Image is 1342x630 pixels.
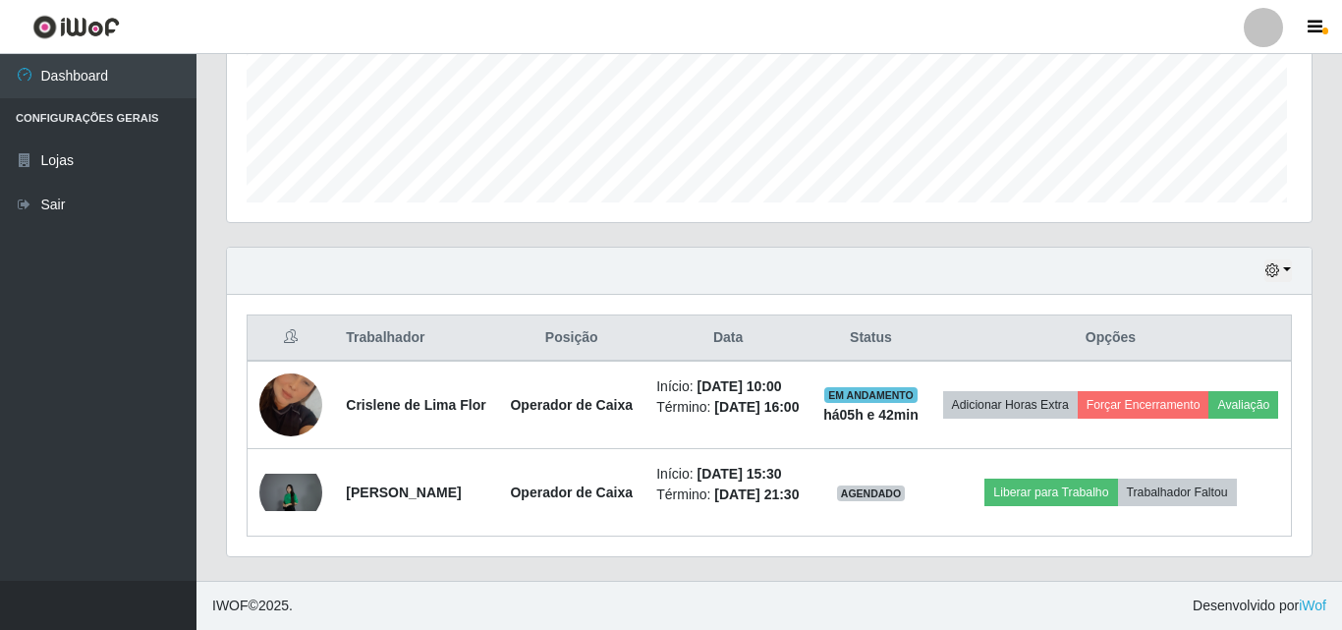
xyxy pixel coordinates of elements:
[656,376,800,397] li: Início:
[1299,598,1326,613] a: iWof
[32,15,120,39] img: CoreUI Logo
[697,466,781,482] time: [DATE] 15:30
[811,315,930,362] th: Status
[1078,391,1209,419] button: Forçar Encerramento
[714,399,799,415] time: [DATE] 16:00
[259,349,322,461] img: 1710860479647.jpeg
[346,485,461,500] strong: [PERSON_NAME]
[1118,479,1237,506] button: Trabalhador Faltou
[930,315,1292,362] th: Opções
[984,479,1117,506] button: Liberar para Trabalho
[824,387,918,403] span: EM ANDAMENTO
[823,407,919,423] strong: há 05 h e 42 min
[656,397,800,418] li: Término:
[697,378,781,394] time: [DATE] 10:00
[1208,391,1278,419] button: Avaliação
[943,391,1078,419] button: Adicionar Horas Extra
[1193,596,1326,616] span: Desenvolvido por
[510,397,633,413] strong: Operador de Caixa
[656,485,800,505] li: Término:
[656,464,800,485] li: Início:
[259,474,322,511] img: 1758553448636.jpeg
[212,598,249,613] span: IWOF
[346,397,485,413] strong: Crislene de Lima Flor
[334,315,498,362] th: Trabalhador
[837,486,906,501] span: AGENDADO
[212,596,293,616] span: © 2025 .
[644,315,811,362] th: Data
[498,315,644,362] th: Posição
[714,487,799,502] time: [DATE] 21:30
[510,485,633,500] strong: Operador de Caixa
